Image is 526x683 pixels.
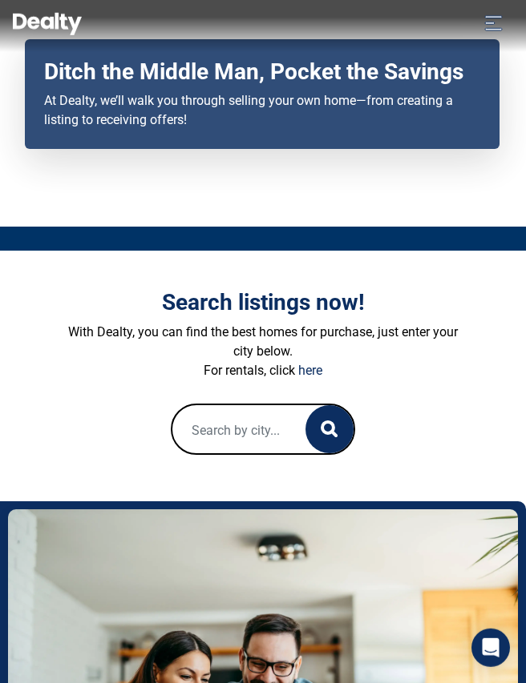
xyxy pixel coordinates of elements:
div: Open Intercom Messenger [471,629,510,667]
a: here [298,363,322,378]
h2: Ditch the Middle Man, Pocket the Savings [44,58,480,86]
input: Search by city... [172,405,317,456]
button: Toggle navigation [474,10,513,35]
p: At Dealty, we’ll walk you through selling your own home—from creating a listing to receiving offers! [44,91,480,130]
h3: Search listings now! [59,289,467,316]
p: With Dealty, you can find the best homes for purchase, just enter your city below. [59,323,467,361]
img: Dealty - Buy, Sell & Rent Homes [13,13,82,35]
p: For rentals, click [59,361,467,380]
